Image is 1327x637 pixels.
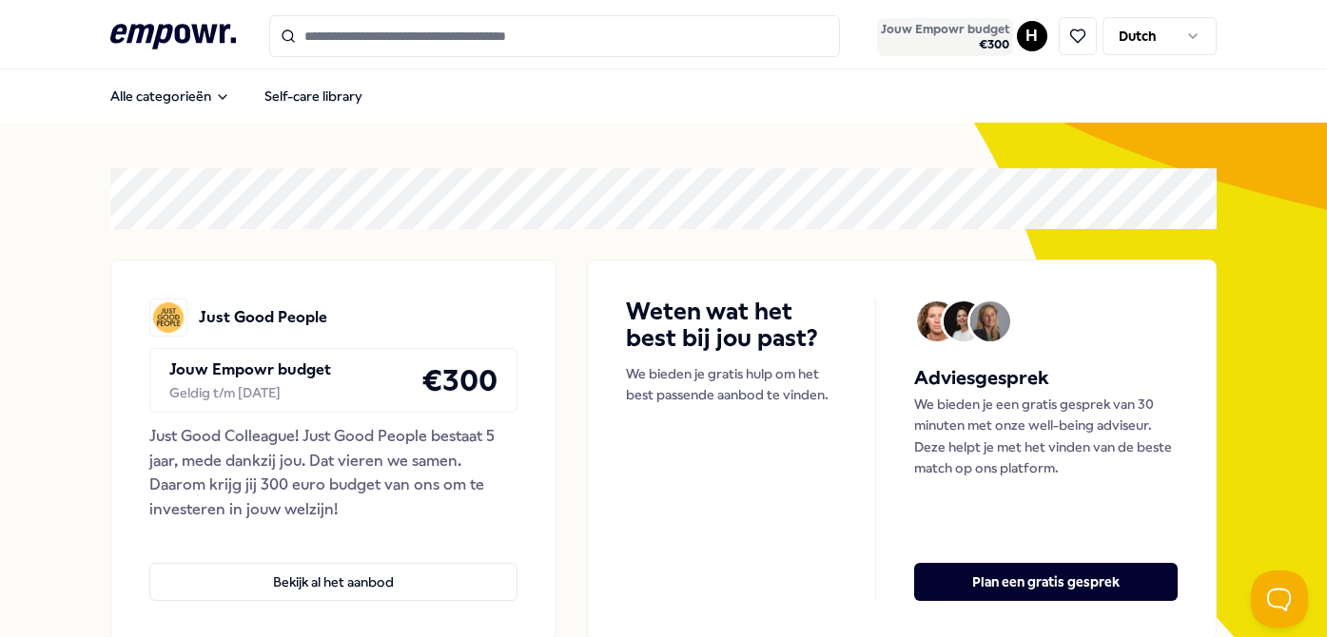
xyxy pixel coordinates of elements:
[421,357,498,404] h4: € 300
[149,299,187,337] img: Just Good People
[1017,21,1047,51] button: H
[914,363,1178,394] h5: Adviesgesprek
[149,532,517,601] a: Bekijk al het aanbod
[149,563,517,601] button: Bekijk al het aanbod
[169,382,331,403] div: Geldig t/m [DATE]
[881,22,1009,37] span: Jouw Empowr budget
[199,305,327,330] p: Just Good People
[914,394,1178,479] p: We bieden je een gratis gesprek van 30 minuten met onze well-being adviseur. Deze helpt je met he...
[877,18,1013,56] button: Jouw Empowr budget€300
[873,16,1017,56] a: Jouw Empowr budget€300
[881,37,1009,52] span: € 300
[944,301,984,341] img: Avatar
[1251,570,1308,627] iframe: Help Scout Beacon - Open
[269,15,840,57] input: Search for products, categories or subcategories
[249,77,378,115] a: Self-care library
[970,301,1010,341] img: Avatar
[626,299,837,352] h4: Weten wat het best bij jou past?
[95,77,245,115] button: Alle categorieën
[626,363,837,406] p: We bieden je gratis hulp om het best passende aanbod te vinden.
[149,424,517,521] div: Just Good Colleague! Just Good People bestaat 5 jaar, mede dankzij jou. Dat vieren we samen. Daar...
[95,77,378,115] nav: Main
[914,563,1178,601] button: Plan een gratis gesprek
[917,301,957,341] img: Avatar
[169,357,331,382] p: Jouw Empowr budget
